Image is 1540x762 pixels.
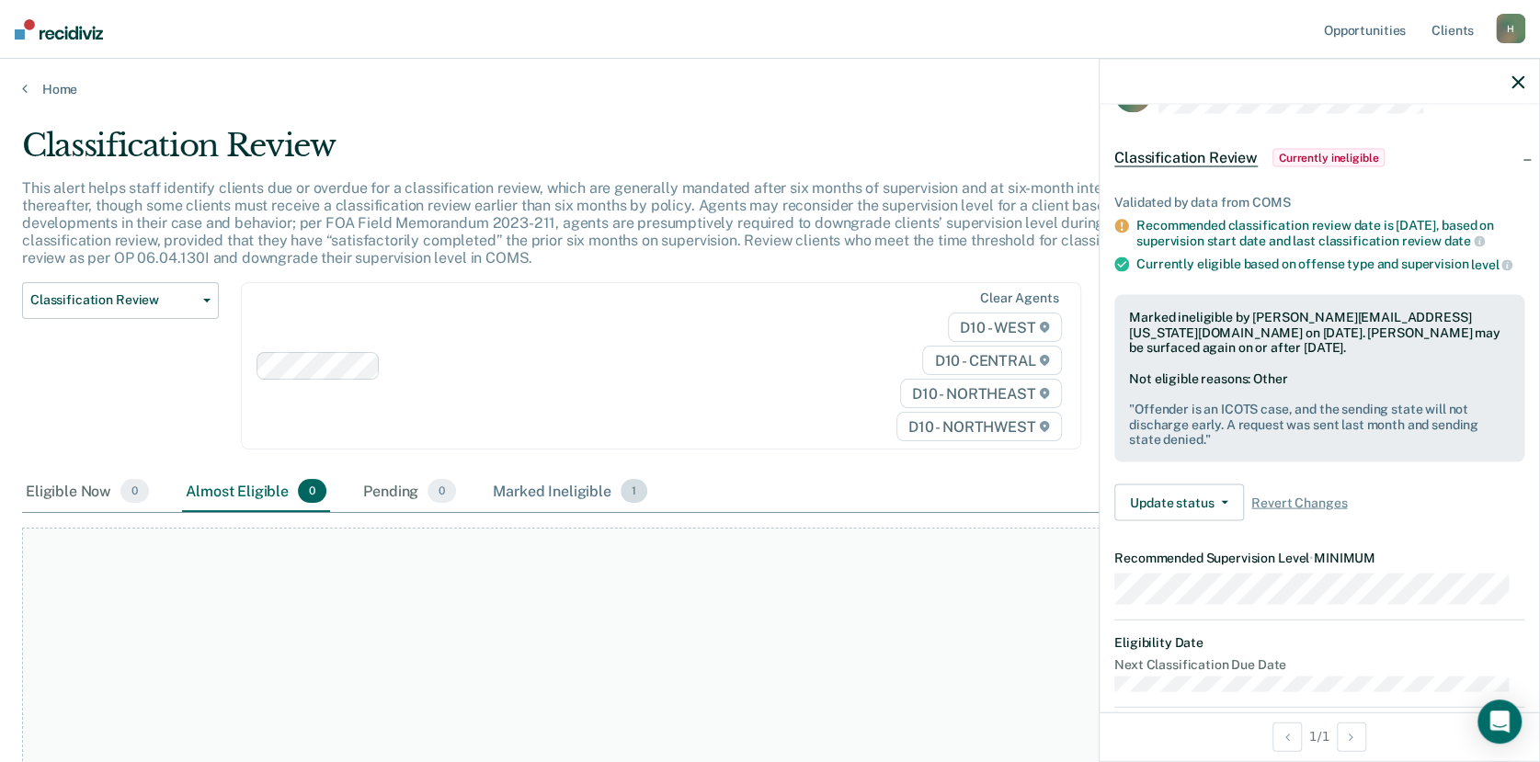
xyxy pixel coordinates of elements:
[15,19,103,40] img: Recidiviz
[1114,149,1258,167] span: Classification Review
[120,479,149,503] span: 0
[1129,401,1510,447] pre: " Offender is an ICOTS case, and the sending state will not discharge early. A request was sent l...
[1114,484,1244,521] button: Update status
[1337,722,1366,751] button: Next Opportunity
[896,412,1062,441] span: D10 - NORTHWEST
[1100,711,1539,760] div: 1 / 1
[489,472,651,512] div: Marked Ineligible
[1251,495,1347,510] span: Revert Changes
[182,472,330,512] div: Almost Eligible
[359,472,460,512] div: Pending
[1471,256,1512,271] span: level
[1129,309,1510,355] div: Marked ineligible by [PERSON_NAME][EMAIL_ADDRESS][US_STATE][DOMAIN_NAME] on [DATE]. [PERSON_NAME]...
[621,479,647,503] span: 1
[948,313,1062,342] span: D10 - WEST
[1272,722,1302,751] button: Previous Opportunity
[922,346,1062,375] span: D10 - CENTRAL
[1272,149,1386,167] span: Currently ineligible
[1496,14,1525,43] div: H
[1114,634,1524,650] dt: Eligibility Date
[30,292,196,308] span: Classification Review
[1100,129,1539,188] div: Classification ReviewCurrently ineligible
[1136,256,1524,273] div: Currently eligible based on offense type and supervision
[22,179,1149,267] p: This alert helps staff identify clients due or overdue for a classification review, which are gen...
[22,81,1518,97] a: Home
[46,705,553,722] div: [PERSON_NAME] is now in the Marked Ineligible tab for Classification Review
[298,479,326,503] span: 0
[1309,551,1314,565] span: •
[1136,217,1524,248] div: Recommended classification review date is [DATE], based on supervision start date and last classi...
[1477,699,1522,744] div: Open Intercom Messenger
[1114,195,1524,210] div: Validated by data from COMS
[22,472,153,512] div: Eligible Now
[1114,551,1524,566] dt: Recommended Supervision Level MINIMUM
[980,290,1058,306] div: Clear agents
[1129,370,1510,447] div: Not eligible reasons: Other
[1114,657,1524,673] dt: Next Classification Due Date
[428,479,456,503] span: 0
[900,379,1062,408] span: D10 - NORTHEAST
[22,127,1177,179] div: Classification Review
